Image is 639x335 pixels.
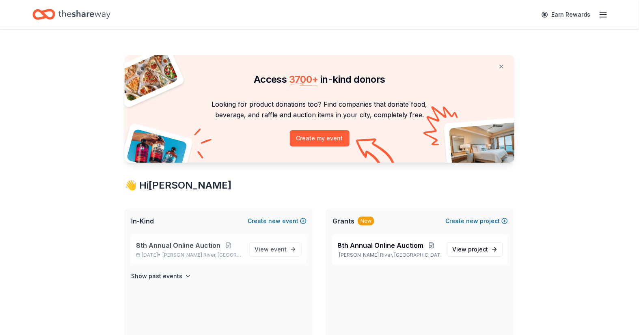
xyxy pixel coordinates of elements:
[131,271,191,281] button: Show past events
[125,179,514,192] div: 👋 Hi [PERSON_NAME]
[445,216,508,226] button: Createnewproject
[136,252,243,258] p: [DATE] •
[356,138,397,169] img: Curvy arrow
[337,252,440,258] p: [PERSON_NAME] River, [GEOGRAPHIC_DATA]
[254,73,385,85] span: Access in-kind donors
[32,5,110,24] a: Home
[337,241,423,250] span: 8th Annual Online Auctiom
[290,130,350,146] button: Create my event
[131,216,154,226] span: In-Kind
[248,216,307,226] button: Createnewevent
[116,50,179,102] img: Pizza
[289,73,318,85] span: 3700 +
[134,99,505,120] p: Looking for product donations too? Find companies that donate food, beverage, and raffle and auct...
[537,7,595,22] a: Earn Rewards
[268,216,281,226] span: new
[452,245,488,254] span: View
[255,245,287,254] span: View
[447,242,503,257] a: View project
[332,216,354,226] span: Grants
[136,241,220,250] span: 8th Annual Online Auction
[163,252,243,258] span: [PERSON_NAME] River, [GEOGRAPHIC_DATA]
[468,246,488,253] span: project
[466,216,478,226] span: new
[249,242,302,257] a: View event
[131,271,182,281] h4: Show past events
[358,217,374,225] div: New
[270,246,287,253] span: event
